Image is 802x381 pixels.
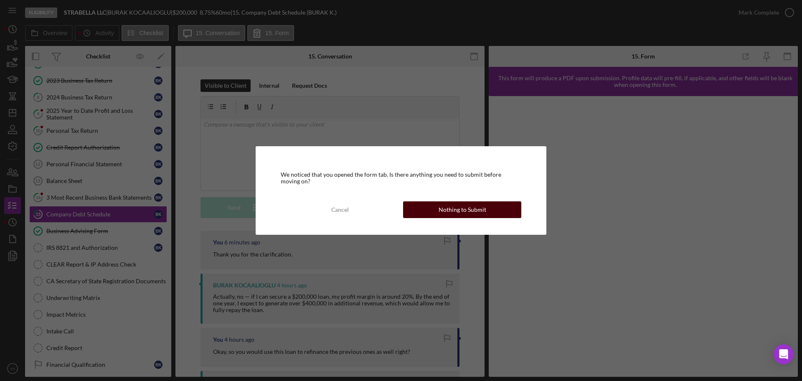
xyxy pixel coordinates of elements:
div: We noticed that you opened the form tab. Is there anything you need to submit before moving on? [281,171,521,185]
div: Open Intercom Messenger [774,344,794,364]
button: Nothing to Submit [403,201,521,218]
div: Cancel [331,201,349,218]
div: Nothing to Submit [439,201,486,218]
button: Cancel [281,201,399,218]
